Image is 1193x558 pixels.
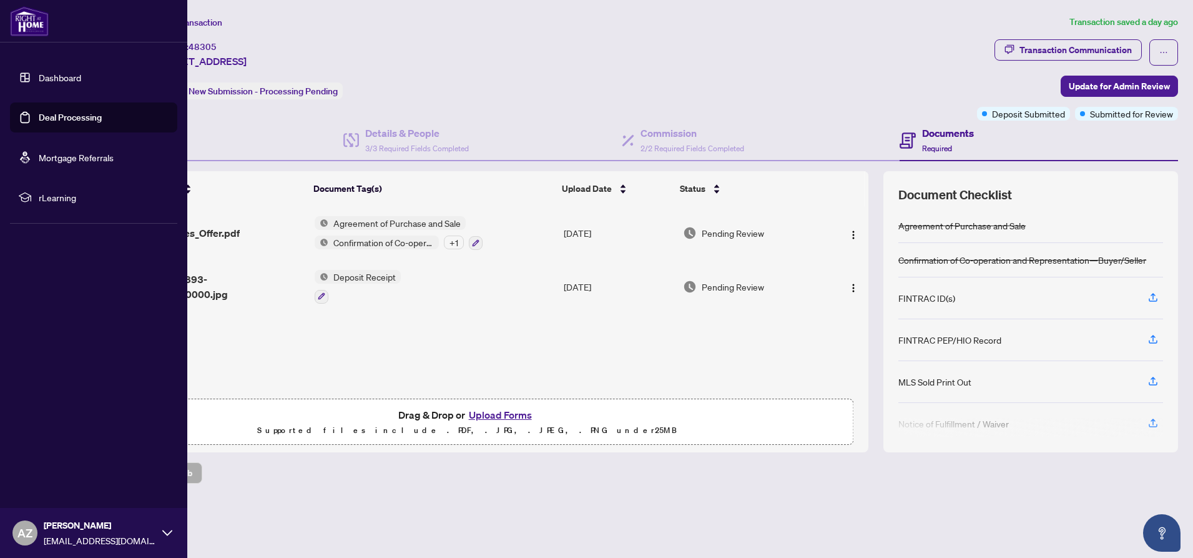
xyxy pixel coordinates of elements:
button: Upload Forms [465,407,536,423]
span: Required [922,144,952,153]
span: Status [680,182,705,196]
a: Dashboard [39,72,81,83]
span: 1755019500893-20_Deposit_10000.jpg [122,272,305,302]
span: 48305 [189,41,217,52]
button: Transaction Communication [994,39,1142,61]
th: Status [675,171,823,206]
div: MLS Sold Print Out [898,375,971,389]
span: Document Checklist [898,186,1012,204]
h4: Details & People [365,126,469,141]
span: Drag & Drop or [398,407,536,423]
span: [PERSON_NAME] [44,519,156,532]
img: Status Icon [315,270,328,284]
td: [DATE] [559,206,677,260]
td: [DATE] [559,260,677,314]
span: Pending Review [702,280,764,294]
th: (2) File Name [117,171,309,206]
span: [STREET_ADDRESS] [155,54,247,69]
th: Document Tag(s) [308,171,556,206]
span: [EMAIL_ADDRESS][DOMAIN_NAME] [44,534,156,547]
h4: Documents [922,126,974,141]
div: Agreement of Purchase and Sale [898,219,1026,232]
span: Deposit Submitted [992,107,1065,121]
button: Logo [843,223,863,243]
span: rLearning [39,191,169,204]
span: Drag & Drop orUpload FormsSupported files include .PDF, .JPG, .JPEG, .PNG under25MB [81,399,853,446]
div: Confirmation of Co-operation and Representation—Buyer/Seller [898,253,1146,267]
span: Confirmation of Co-operation and Representation—Buyer/Seller [328,236,439,249]
span: New Submission - Processing Pending [189,86,338,97]
img: Logo [848,230,858,240]
button: Open asap [1143,514,1181,552]
span: Pending Review [702,226,764,240]
span: Upload Date [562,182,612,196]
div: + 1 [444,236,464,249]
article: Transaction saved a day ago [1069,15,1178,29]
span: Submitted for Review [1090,107,1173,121]
h4: Commission [641,126,744,141]
button: Update for Admin Review [1061,76,1178,97]
div: Status: [155,82,343,99]
button: Logo [843,277,863,297]
a: Deal Processing [39,112,102,123]
th: Upload Date [557,171,675,206]
div: FINTRAC PEP/HIO Record [898,333,1001,347]
img: Document Status [683,226,697,240]
div: Transaction Communication [1019,40,1132,60]
p: Supported files include .PDF, .JPG, .JPEG, .PNG under 25 MB [88,423,845,438]
span: Deposit Receipt [328,270,401,284]
span: Update for Admin Review [1069,76,1170,96]
span: 2/2 Required Fields Completed [641,144,744,153]
span: AZ [17,524,32,542]
button: Status IconDeposit Receipt [315,270,401,304]
img: Logo [848,283,858,293]
button: Status IconAgreement of Purchase and SaleStatus IconConfirmation of Co-operation and Representati... [315,216,483,250]
img: Status Icon [315,236,328,249]
span: ellipsis [1159,48,1168,57]
span: 3/3 Required Fields Completed [365,144,469,153]
span: Agreement of Purchase and Sale [328,216,466,230]
div: Notice of Fulfillment / Waiver [898,417,1009,431]
img: Status Icon [315,216,328,230]
div: FINTRAC ID(s) [898,291,955,305]
img: logo [10,6,49,36]
a: Mortgage Referrals [39,152,114,163]
img: Document Status [683,280,697,294]
span: View Transaction [155,17,222,28]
